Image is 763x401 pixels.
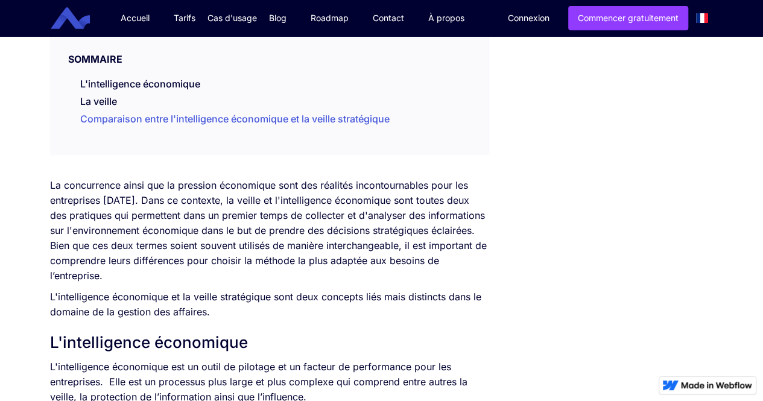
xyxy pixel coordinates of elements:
[80,78,200,90] a: L'intelligence économique
[60,7,99,30] a: home
[80,113,390,125] a: Comparaison entre l'intelligence économique et la veille stratégique
[499,7,559,30] a: Connexion
[50,289,489,320] p: L'intelligence économique et la veille stratégique sont deux concepts liés mais distincts dans le...
[80,95,117,107] a: La veille
[568,6,688,30] a: Commencer gratuitement
[50,178,489,283] p: La concurrence ainsi que la pression économique sont des réalités incontournables pour les entrep...
[50,34,489,66] div: SOMMAIRE
[50,332,489,353] h2: L'intelligence économique
[207,12,257,24] div: Cas d'usage
[681,382,752,389] img: Made in Webflow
